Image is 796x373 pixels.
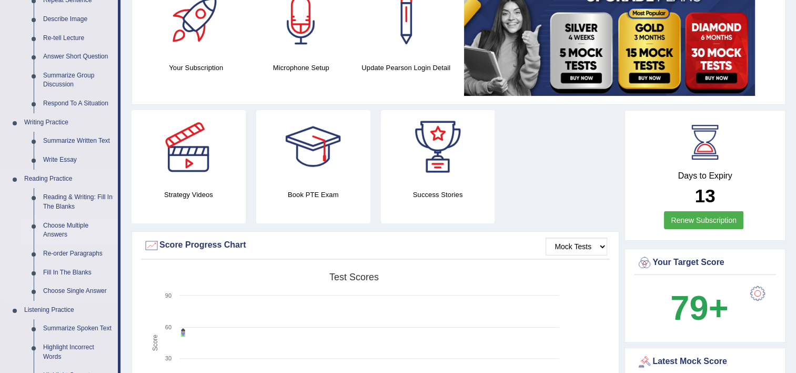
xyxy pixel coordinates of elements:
a: Reading & Writing: Fill In The Blanks [38,188,118,216]
b: 79+ [670,289,728,327]
a: Choose Multiple Answers [38,217,118,244]
text: 30 [165,355,172,361]
h4: Book PTE Exam [256,189,370,200]
a: Describe Image [38,10,118,29]
a: Respond To A Situation [38,94,118,113]
a: Re-tell Lecture [38,29,118,48]
h4: Your Subscription [149,62,244,73]
text: 60 [165,324,172,330]
a: Choose Single Answer [38,282,118,301]
a: Writing Practice [19,113,118,132]
a: Answer Short Question [38,47,118,66]
h4: Microphone Setup [254,62,349,73]
h4: Success Stories [381,189,495,200]
a: Highlight Incorrect Words [38,338,118,366]
tspan: Test scores [329,272,379,282]
div: Score Progress Chart [144,238,607,253]
div: Latest Mock Score [637,354,773,370]
div: Your Target Score [637,255,773,271]
a: Listening Practice [19,301,118,320]
a: Renew Subscription [664,211,743,229]
a: Write Essay [38,151,118,170]
a: Re-order Paragraphs [38,244,118,263]
a: Fill In The Blanks [38,263,118,282]
text: 90 [165,292,172,299]
b: 13 [695,185,716,206]
a: Summarize Written Text [38,132,118,151]
h4: Update Pearson Login Detail [359,62,454,73]
a: Reading Practice [19,170,118,189]
tspan: Score [152,335,159,351]
a: Summarize Group Discussion [38,66,118,94]
h4: Days to Expiry [637,171,773,181]
h4: Strategy Videos [132,189,246,200]
a: Summarize Spoken Text [38,319,118,338]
